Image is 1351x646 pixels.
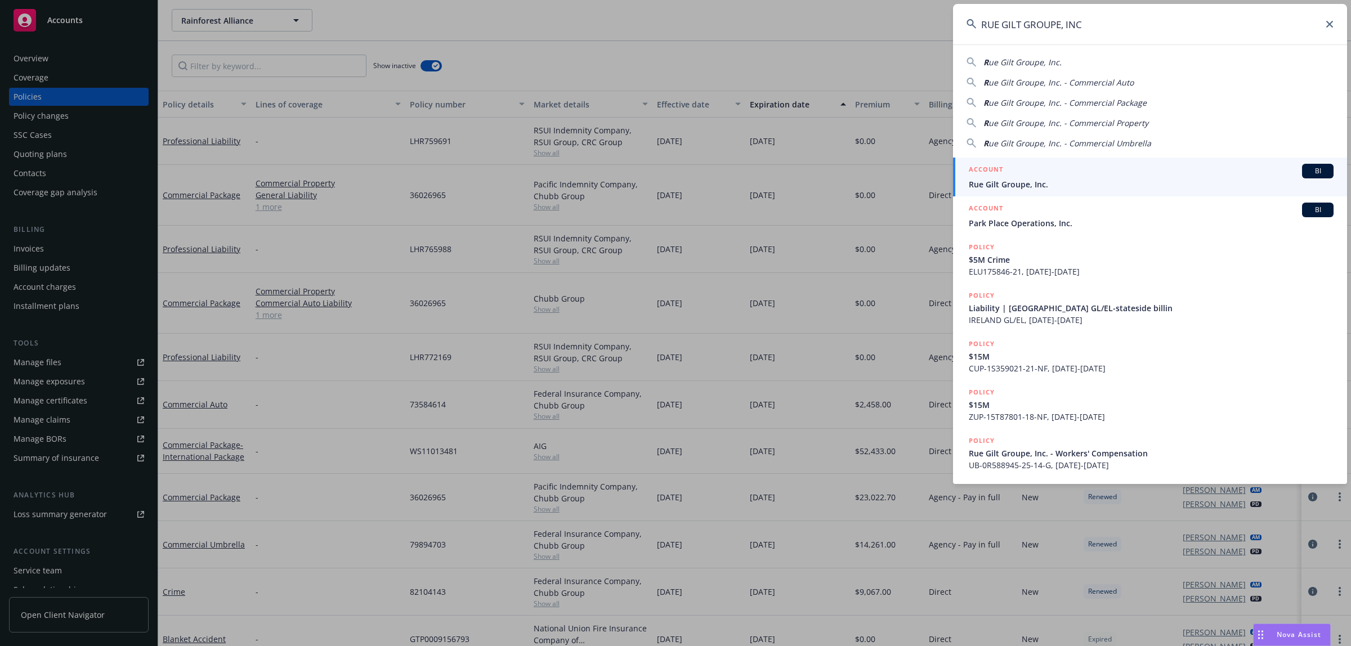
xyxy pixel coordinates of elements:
[983,77,988,88] span: R
[988,57,1062,68] span: ue Gilt Groupe, Inc.
[1307,166,1329,176] span: BI
[1254,624,1268,645] div: Drag to move
[983,118,988,128] span: R
[969,290,995,301] h5: POLICY
[969,459,1334,471] span: UB-0R588945-25-14-G, [DATE]-[DATE]
[1253,623,1331,646] button: Nova Assist
[969,217,1334,229] span: Park Place Operations, Inc.
[953,380,1347,429] a: POLICY$15MZUP-15T87801-18-NF, [DATE]-[DATE]
[953,196,1347,235] a: ACCOUNTBIPark Place Operations, Inc.
[953,158,1347,196] a: ACCOUNTBIRue Gilt Groupe, Inc.
[983,57,988,68] span: R
[953,284,1347,332] a: POLICYLiability | [GEOGRAPHIC_DATA] GL/EL-stateside billinIRELAND GL/EL, [DATE]-[DATE]
[969,164,1003,177] h5: ACCOUNT
[969,266,1334,277] span: ELU175846-21, [DATE]-[DATE]
[969,435,995,446] h5: POLICY
[969,254,1334,266] span: $5M Crime
[969,314,1334,326] span: IRELAND GL/EL, [DATE]-[DATE]
[983,138,988,149] span: R
[969,387,995,398] h5: POLICY
[969,203,1003,216] h5: ACCOUNT
[953,429,1347,477] a: POLICYRue Gilt Groupe, Inc. - Workers' CompensationUB-0R588945-25-14-G, [DATE]-[DATE]
[953,4,1347,44] input: Search...
[969,447,1334,459] span: Rue Gilt Groupe, Inc. - Workers' Compensation
[988,97,1147,108] span: ue Gilt Groupe, Inc. - Commercial Package
[969,178,1334,190] span: Rue Gilt Groupe, Inc.
[969,351,1334,362] span: $15M
[969,362,1334,374] span: CUP-1S359021-21-NF, [DATE]-[DATE]
[969,411,1334,423] span: ZUP-15T87801-18-NF, [DATE]-[DATE]
[969,338,995,349] h5: POLICY
[1277,630,1321,639] span: Nova Assist
[969,241,995,253] h5: POLICY
[988,77,1134,88] span: ue Gilt Groupe, Inc. - Commercial Auto
[953,332,1347,380] a: POLICY$15MCUP-1S359021-21-NF, [DATE]-[DATE]
[953,235,1347,284] a: POLICY$5M CrimeELU175846-21, [DATE]-[DATE]
[969,302,1334,314] span: Liability | [GEOGRAPHIC_DATA] GL/EL-stateside billin
[988,138,1151,149] span: ue Gilt Groupe, Inc. - Commercial Umbrella
[988,118,1148,128] span: ue Gilt Groupe, Inc. - Commercial Property
[983,97,988,108] span: R
[1307,205,1329,215] span: BI
[969,399,1334,411] span: $15M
